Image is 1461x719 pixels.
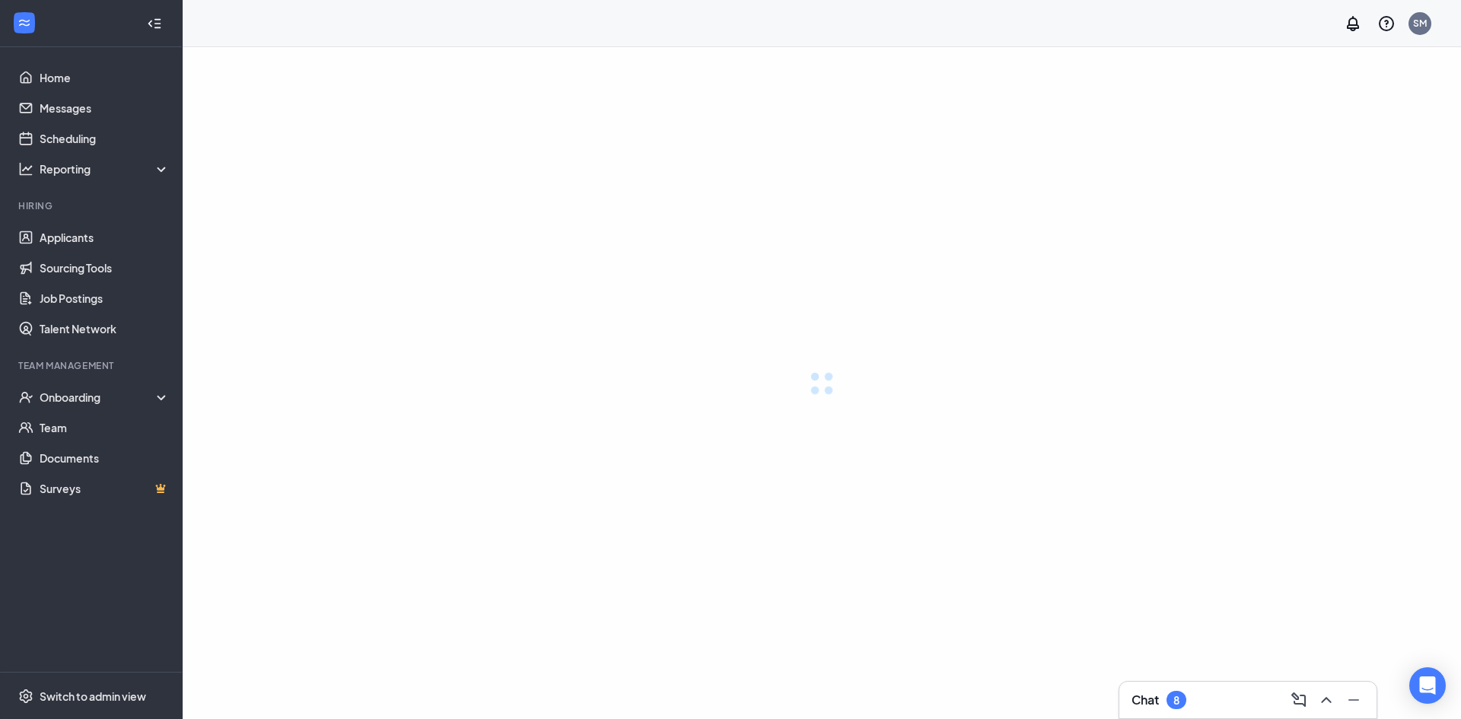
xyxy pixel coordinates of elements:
[40,93,170,123] a: Messages
[1313,688,1337,712] button: ChevronUp
[1377,14,1396,33] svg: QuestionInfo
[40,313,170,344] a: Talent Network
[1413,17,1427,30] div: SM
[40,62,170,93] a: Home
[1173,694,1179,707] div: 8
[40,253,170,283] a: Sourcing Tools
[40,123,170,154] a: Scheduling
[40,689,146,704] div: Switch to admin view
[18,161,33,177] svg: Analysis
[40,161,170,177] div: Reporting
[40,412,170,443] a: Team
[1409,667,1446,704] div: Open Intercom Messenger
[18,359,167,372] div: Team Management
[40,222,170,253] a: Applicants
[18,199,167,212] div: Hiring
[1345,691,1363,709] svg: Minimize
[1344,14,1362,33] svg: Notifications
[17,15,32,30] svg: WorkstreamLogo
[18,390,33,405] svg: UserCheck
[1132,692,1159,708] h3: Chat
[1317,691,1335,709] svg: ChevronUp
[147,16,162,31] svg: Collapse
[40,283,170,313] a: Job Postings
[40,390,170,405] div: Onboarding
[18,689,33,704] svg: Settings
[1340,688,1364,712] button: Minimize
[1290,691,1308,709] svg: ComposeMessage
[1285,688,1310,712] button: ComposeMessage
[40,473,170,504] a: SurveysCrown
[40,443,170,473] a: Documents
